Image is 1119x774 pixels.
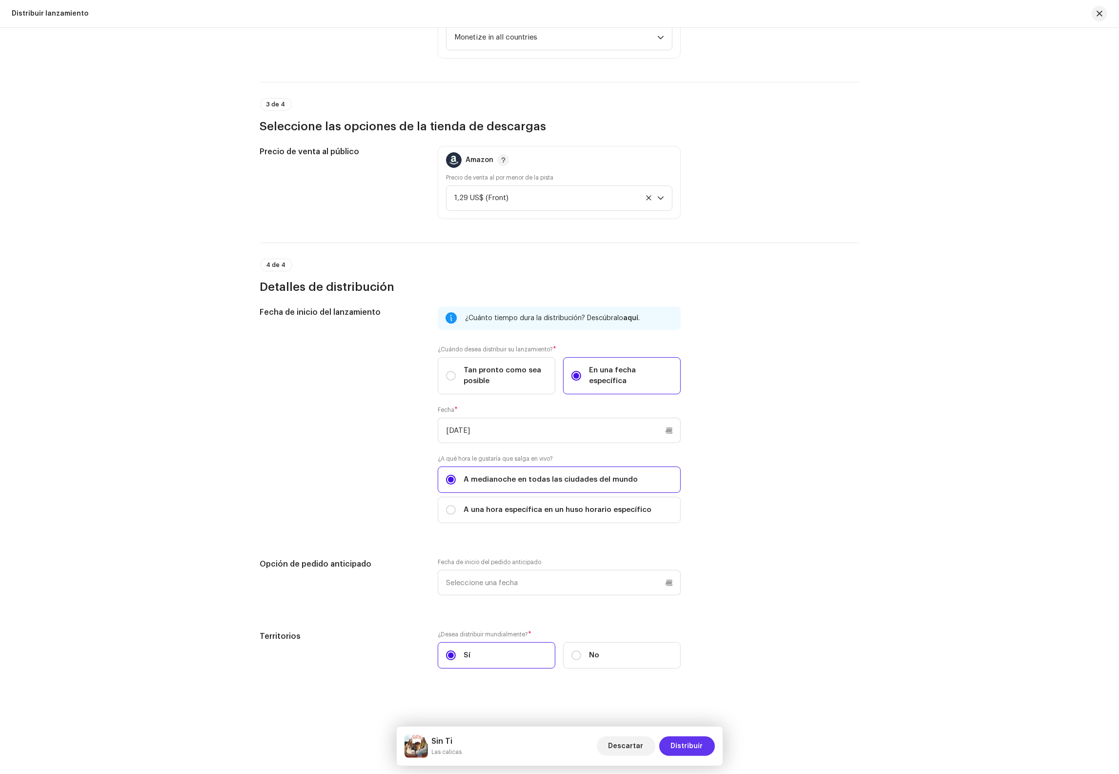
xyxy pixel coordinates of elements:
h3: Detalles de distribución [260,279,859,295]
span: Tan pronto como sea posible [464,365,547,387]
label: Fecha [438,406,458,414]
img: 3a31b4b1-908f-45fc-ade1-db9a74f8f55b [405,734,428,758]
div: ¿Cuánto tiempo dura la distribución? Descúbralo . [465,312,673,324]
span: Sí [464,650,470,661]
span: [object Object] [454,186,657,210]
h5: Sin Ti [432,735,462,747]
div: Amazon [466,156,493,164]
span: 4 de 4 [266,262,286,268]
span: En una fecha específica [589,365,672,387]
label: Fecha de inicio del pedido anticipado [438,558,541,566]
div: dropdown trigger [657,186,664,210]
h5: Fecha de inicio del lanzamiento [260,306,423,318]
span: A una hora específica en un huso horario específico [464,505,651,515]
span: aquí [623,315,638,322]
h5: Territorios [260,631,423,642]
span: No [589,650,599,661]
div: 1,29 US$ (Front) [454,186,642,210]
input: Seleccione una fecha [438,418,681,443]
div: Distribuir lanzamiento [12,10,88,18]
span: Distribuir [671,736,703,756]
button: Descartar [597,736,655,756]
button: Distribuir [659,736,715,756]
span: Descartar [609,736,644,756]
span: Monetize in all countries [454,25,657,50]
label: Precio de venta al por menor de la pista [446,174,553,182]
small: Sin Ti [432,747,462,757]
div: dropdown trigger [657,25,664,50]
input: Seleccione una fecha [438,570,681,595]
label: ¿A qué hora le gustaría que salga en vivo? [438,455,681,463]
span: 3 de 4 [266,102,285,107]
h3: Seleccione las opciones de la tienda de descargas [260,119,859,134]
h5: Opción de pedido anticipado [260,558,423,570]
h5: Precio de venta al público [260,146,423,158]
label: ¿Cuándo desea distribuir su lanzamiento? [438,346,681,353]
label: ¿Desea distribuir mundialmente? [438,631,681,638]
span: A medianoche en todas las ciudades del mundo [464,474,638,485]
